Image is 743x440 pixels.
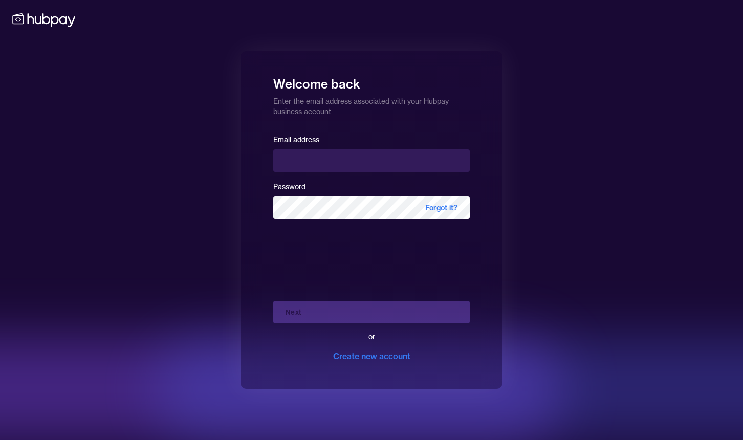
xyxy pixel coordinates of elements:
[273,70,470,92] h1: Welcome back
[368,332,375,342] div: or
[273,92,470,117] p: Enter the email address associated with your Hubpay business account
[273,182,305,191] label: Password
[413,196,470,219] span: Forgot it?
[273,135,319,144] label: Email address
[333,350,410,362] div: Create new account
